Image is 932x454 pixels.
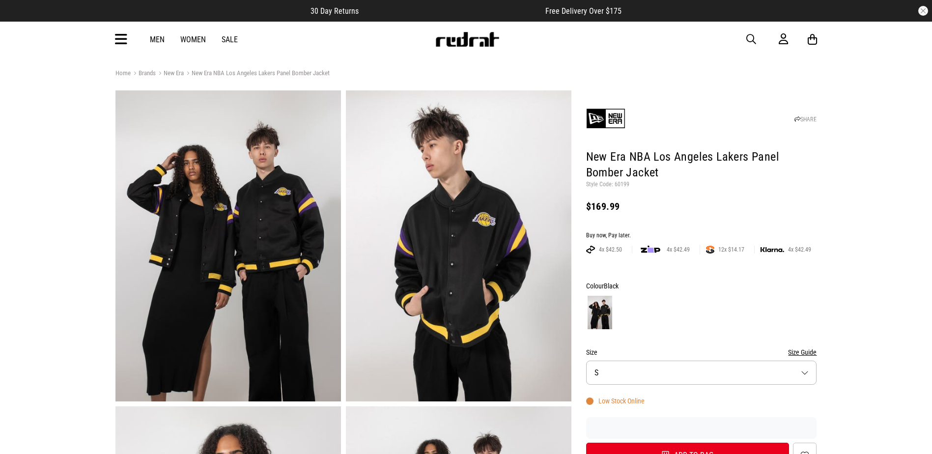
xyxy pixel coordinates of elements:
[115,69,131,77] a: Home
[586,246,595,254] img: AFTERPAY
[586,397,645,405] div: Low Stock Online
[115,90,341,401] img: New Era Nba Los Angeles Lakers Panel Bomber Jacket in Black
[788,346,817,358] button: Size Guide
[586,232,817,240] div: Buy now, Pay later.
[588,296,612,329] img: Black
[346,90,571,401] img: New Era Nba Los Angeles Lakers Panel Bomber Jacket in Black
[586,200,817,212] div: $169.99
[586,99,625,138] img: New Era
[784,246,815,254] span: 4x $42.49
[184,69,330,79] a: New Era NBA Los Angeles Lakers Panel Bomber Jacket
[435,32,500,47] img: Redrat logo
[586,181,817,189] p: Style Code: 60199
[586,149,817,181] h1: New Era NBA Los Angeles Lakers Panel Bomber Jacket
[663,246,694,254] span: 4x $42.49
[180,35,206,44] a: Women
[706,246,714,254] img: SPLITPAY
[545,6,621,16] span: Free Delivery Over $175
[150,35,165,44] a: Men
[594,368,598,377] span: S
[586,346,817,358] div: Size
[131,69,156,79] a: Brands
[222,35,238,44] a: Sale
[586,361,817,385] button: S
[378,6,526,16] iframe: Customer reviews powered by Trustpilot
[794,116,817,123] a: SHARE
[586,423,817,433] iframe: Customer reviews powered by Trustpilot
[714,246,748,254] span: 12x $14.17
[761,247,784,253] img: KLARNA
[604,282,619,290] span: Black
[586,280,817,292] div: Colour
[595,246,626,254] span: 4x $42.50
[641,245,660,255] img: zip
[311,6,359,16] span: 30 Day Returns
[156,69,184,79] a: New Era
